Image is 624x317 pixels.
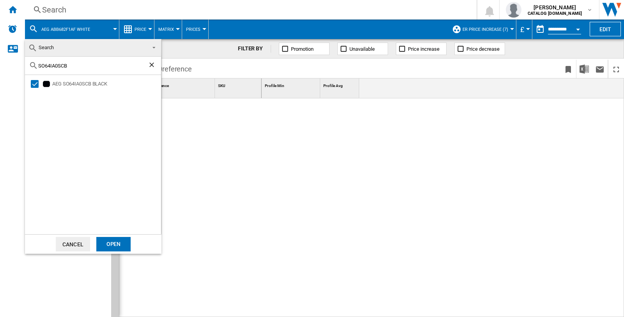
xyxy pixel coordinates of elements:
[31,80,43,88] md-checkbox: Select
[56,237,90,251] button: Cancel
[52,80,160,88] div: AEG SO64IA0SCB BLACK
[38,63,148,69] input: Search Reference
[96,237,131,251] div: Open
[148,61,157,70] ng-md-icon: Clear search
[43,80,50,88] img: aeg_so64ia0scb_1367983_34-0100-0296.png
[39,45,54,50] span: Search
